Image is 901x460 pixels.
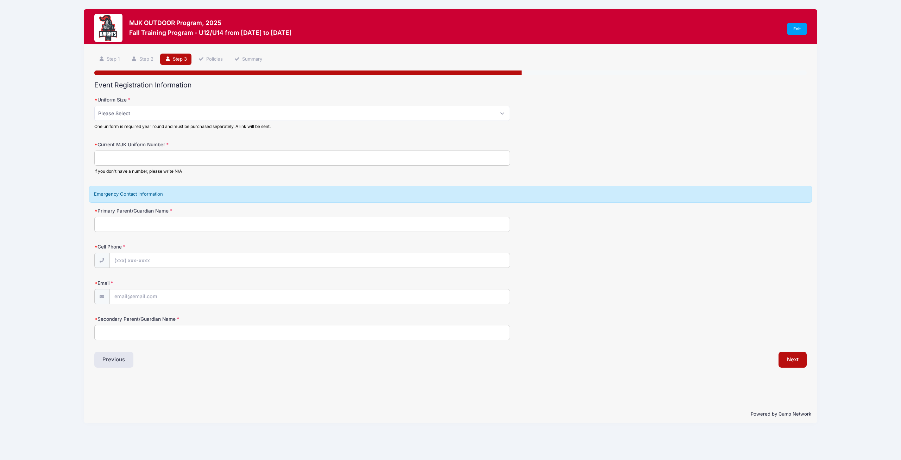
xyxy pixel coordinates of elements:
[94,123,510,130] div: One uniform is required year round and must be purchased separately. A link will be sent.
[129,29,292,36] h3: Fall Training Program - U12/U14 from [DATE] to [DATE]
[94,280,332,287] label: Email
[94,81,807,89] h2: Event Registration Information
[109,289,510,304] input: email@email.com
[129,19,292,26] h3: MJK OUTDOOR Program, 2025
[109,253,510,268] input: (xxx) xxx-xxxx
[779,352,807,368] button: Next
[94,168,510,174] div: If you don't have a number, please write N/A
[127,54,158,65] a: Step 2
[94,141,332,148] label: Current MJK Uniform Number
[787,23,807,35] a: Exit
[194,54,227,65] a: Policies
[94,315,332,323] label: Secondary Parent/Guardian Name
[160,54,191,65] a: Step 3
[94,54,125,65] a: Step 1
[90,411,812,418] p: Powered by Camp Network
[94,96,332,103] label: Uniform Size
[94,243,332,250] label: Cell Phone
[89,186,812,203] div: Emergency Contact Information
[94,207,332,214] label: Primary Parent/Guardian Name
[94,352,134,368] button: Previous
[230,54,267,65] a: Summary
